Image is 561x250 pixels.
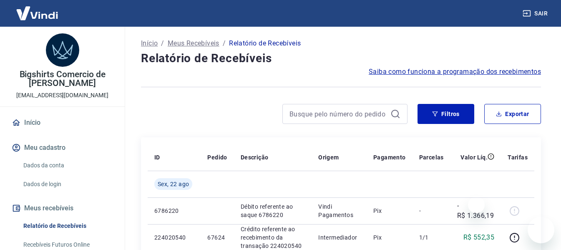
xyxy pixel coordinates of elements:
p: R$ 552,35 [463,232,495,242]
p: Pix [373,233,406,242]
a: Dados de login [20,176,115,193]
p: Débito referente ao saque 6786220 [241,202,305,219]
p: Pedido [207,153,227,162]
p: Bigshirts Comercio de [PERSON_NAME] [7,70,118,88]
a: Início [141,38,158,48]
p: Intermediador [318,233,360,242]
p: 1/1 [419,233,444,242]
p: [EMAIL_ADDRESS][DOMAIN_NAME] [16,91,108,100]
input: Busque pelo número do pedido [289,108,387,120]
h4: Relatório de Recebíveis [141,50,541,67]
button: Filtros [418,104,474,124]
p: / [161,38,164,48]
p: Tarifas [508,153,528,162]
button: Exportar [484,104,541,124]
p: Parcelas [419,153,444,162]
img: e9ef546b-6eb1-4b4b-88a8-6991b92dc6ec.jpeg [46,33,79,67]
p: Valor Líq. [460,153,488,162]
a: Início [10,114,115,132]
img: Vindi [10,0,64,26]
p: / [223,38,226,48]
iframe: Fechar mensagem [468,197,485,213]
a: Relatório de Recebíveis [20,217,115,235]
p: Descrição [241,153,269,162]
p: Vindi Pagamentos [318,202,360,219]
button: Meus recebíveis [10,199,115,217]
p: 67624 [207,233,227,242]
span: Sex, 22 ago [158,180,189,188]
iframe: Botão para abrir a janela de mensagens [528,217,554,243]
p: Relatório de Recebíveis [229,38,301,48]
button: Sair [521,6,551,21]
p: ID [154,153,160,162]
a: Saiba como funciona a programação dos recebimentos [369,67,541,77]
p: - [419,207,444,215]
a: Dados da conta [20,157,115,174]
p: Pix [373,207,406,215]
p: Pagamento [373,153,406,162]
p: -R$ 1.366,19 [457,201,494,221]
a: Meus Recebíveis [168,38,219,48]
p: 6786220 [154,207,194,215]
button: Meu cadastro [10,139,115,157]
p: Crédito referente ao recebimento da transação 224020540 [241,225,305,250]
p: 224020540 [154,233,194,242]
p: Origem [318,153,339,162]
